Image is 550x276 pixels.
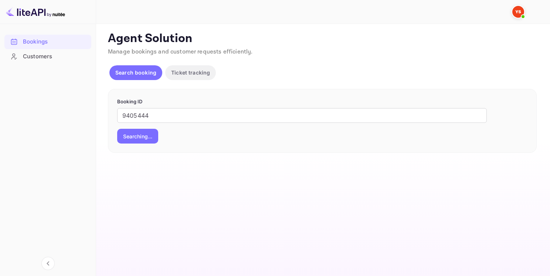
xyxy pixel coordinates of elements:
p: Agent Solution [108,31,537,46]
p: Booking ID [117,98,527,106]
p: Ticket tracking [171,69,210,76]
button: Collapse navigation [41,257,55,270]
a: Customers [4,49,91,63]
div: Customers [4,49,91,64]
img: Yandex Support [512,6,524,18]
a: Bookings [4,35,91,48]
div: Customers [23,52,88,61]
div: Bookings [23,38,88,46]
div: Bookings [4,35,91,49]
span: Manage bookings and customer requests efficiently. [108,48,253,56]
button: Searching... [117,129,158,144]
img: LiteAPI logo [6,6,65,18]
input: Enter Booking ID (e.g., 63782194) [117,108,487,123]
p: Search booking [115,69,156,76]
